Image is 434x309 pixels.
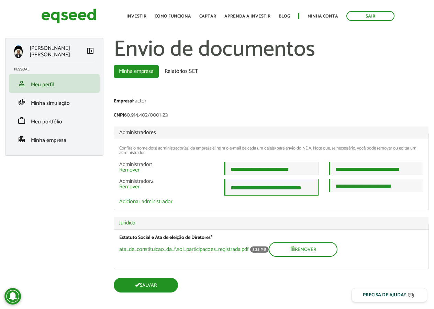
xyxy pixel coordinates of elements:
[250,246,269,253] span: 3.35 MB
[119,167,140,173] a: Remover
[14,79,94,88] a: personMeu perfil
[30,45,86,58] p: [PERSON_NAME] [PERSON_NAME]
[224,14,270,19] a: Aprenda a investir
[14,67,100,71] h2: Pessoal
[31,136,66,145] span: Minha empresa
[119,146,423,155] div: Confira o nome do(s) administrador(es) da empresa e insira o e-mail de cada um dele(s) para envio...
[269,242,337,257] button: Remover
[119,199,173,205] a: Adicionar administrador
[14,135,94,143] a: apartmentMinha empresa
[31,99,70,108] span: Minha simulação
[9,93,100,111] li: Minha simulação
[14,117,94,125] a: workMeu portfólio
[31,117,62,126] span: Meu portfólio
[119,184,140,190] a: Remover
[155,14,191,19] a: Como funciona
[86,47,94,56] a: Colapsar menu
[41,7,96,25] img: EqSeed
[114,162,219,173] div: Administrador
[199,14,216,19] a: Captar
[18,98,26,106] span: finance_mode
[114,278,178,293] button: Salvar
[119,235,212,240] label: Estatuto Social e Ata de eleição de Diretores
[211,234,212,242] span: Este campo é obrigatório.
[114,38,429,62] h1: Envio de documentos
[151,160,153,169] span: 1
[114,65,159,78] a: Minha empresa
[86,47,94,55] span: left_panel_close
[119,128,156,137] span: Administradores
[114,179,219,190] div: Administrador
[9,130,100,148] li: Minha empresa
[279,14,290,19] a: Blog
[346,11,394,21] a: Sair
[308,14,338,19] a: Minha conta
[31,80,54,89] span: Meu perfil
[114,113,124,118] label: CNPJ
[18,79,26,88] span: person
[14,98,94,106] a: finance_modeMinha simulação
[18,117,26,125] span: work
[119,220,423,226] a: Jurídico
[9,111,100,130] li: Meu portfólio
[114,98,429,106] div: Factor
[159,65,203,78] a: Relatórios SCT
[119,247,249,252] a: ata_de_constituicao_da_f.sol_participacoes_registrada.pdf
[126,14,146,19] a: Investir
[114,112,429,120] div: 60.914.402/0001-23
[9,74,100,93] li: Meu perfil
[114,99,132,104] label: Empresa
[151,177,154,186] span: 2
[18,135,26,143] span: apartment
